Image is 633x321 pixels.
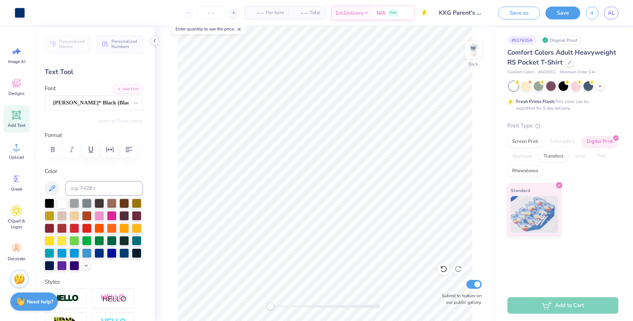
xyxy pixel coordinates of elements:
[377,9,385,17] span: N/A
[582,136,618,147] div: Digital Print
[390,10,397,15] span: Free
[498,7,540,19] button: Save as
[8,59,25,64] span: Image AI
[507,136,543,147] div: Screen Print
[249,9,264,17] span: – –
[540,36,581,45] div: Original Proof
[293,9,307,17] span: – –
[45,131,143,140] label: Format
[539,151,568,162] div: Transfers
[560,69,596,75] span: Minimum Order: 24 +
[469,61,478,67] div: Back
[113,84,143,94] button: Add Font
[8,256,25,262] span: Decorate
[604,7,618,19] a: AL
[438,292,482,306] label: Submit to feature on our public gallery.
[8,122,25,128] span: Add Text
[45,84,56,93] label: Font
[516,98,606,111] div: This color can be expedited for 5 day delivery.
[511,187,530,194] span: Standard
[65,181,143,196] input: e.g. 7428 c
[9,154,24,160] span: Upload
[433,5,487,20] input: Untitled Design
[608,9,615,17] span: AL
[507,69,534,75] span: Comfort Colors
[4,218,29,230] span: Clipart & logos
[45,278,60,286] label: Styles
[171,24,246,34] div: Enter quantity to see the price.
[507,48,616,67] span: Comfort Colors Adult Heavyweight RS Pocket T-Shirt
[593,151,610,162] div: Foil
[538,69,556,75] span: # 6030CC
[27,298,53,305] strong: Need help?
[111,39,138,49] span: Personalized Numbers
[570,151,591,162] div: Vinyl
[11,186,22,192] span: Greek
[97,36,143,52] button: Personalized Numbers
[336,9,363,17] span: Est. Delivery
[266,9,284,17] span: Per Item
[45,167,143,176] label: Color
[507,151,537,162] div: Applique
[45,36,90,52] button: Personalized Names
[310,9,321,17] span: Total
[507,166,543,177] div: Rhinestones
[53,294,79,303] img: Stroke
[507,122,618,130] div: Print Type
[59,39,86,49] span: Personalized Names
[267,303,274,310] div: Accessibility label
[101,294,126,303] img: Shadow
[516,99,555,104] strong: Fresh Prints Flash:
[45,67,143,77] div: Text Tool
[8,91,25,96] span: Designs
[466,43,481,57] img: Back
[507,36,537,45] div: # 517635A
[197,6,225,19] input: – –
[545,136,580,147] div: Embroidery
[545,7,580,19] button: Save
[97,118,143,124] button: Switch to Greek Letters
[511,196,558,233] img: Standard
